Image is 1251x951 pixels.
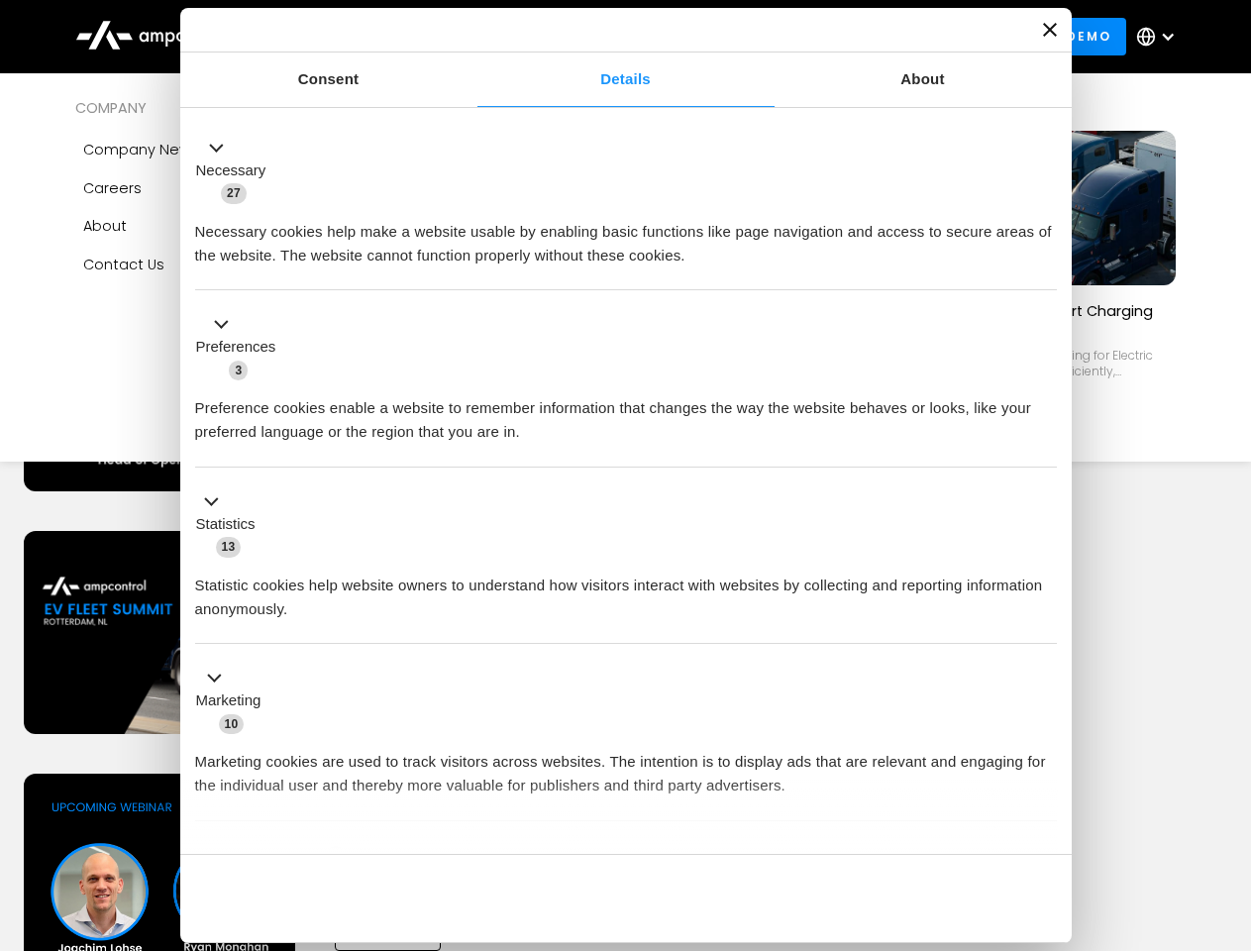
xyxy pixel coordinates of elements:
div: Necessary cookies help make a website usable by enabling basic functions like page navigation and... [195,205,1057,267]
button: Marketing (10) [195,667,273,736]
div: Preference cookies enable a website to remember information that changes the way the website beha... [195,381,1057,444]
button: Statistics (13) [195,489,267,559]
a: Details [477,53,775,107]
div: About [83,215,127,237]
div: COMPANY [75,97,321,119]
label: Necessary [196,159,266,182]
span: 13 [216,537,242,557]
a: Contact Us [75,246,321,283]
a: Company news [75,131,321,168]
span: 2 [327,846,346,866]
label: Preferences [196,336,276,359]
button: Necessary (27) [195,136,278,205]
div: Statistic cookies help website owners to understand how visitors interact with websites by collec... [195,559,1057,621]
label: Marketing [196,689,261,712]
button: Close banner [1043,23,1057,37]
span: 3 [229,361,248,380]
button: Okay [772,870,1056,927]
a: Careers [75,169,321,207]
a: About [775,53,1072,107]
div: Careers [83,177,142,199]
button: Preferences (3) [195,313,288,382]
label: Statistics [196,513,256,536]
a: Consent [180,53,477,107]
div: Company news [83,139,199,160]
div: Marketing cookies are used to track visitors across websites. The intention is to display ads tha... [195,735,1057,797]
button: Unclassified (2) [195,843,358,868]
span: 10 [219,714,245,734]
div: Contact Us [83,254,164,275]
span: 27 [221,183,247,203]
a: About [75,207,321,245]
